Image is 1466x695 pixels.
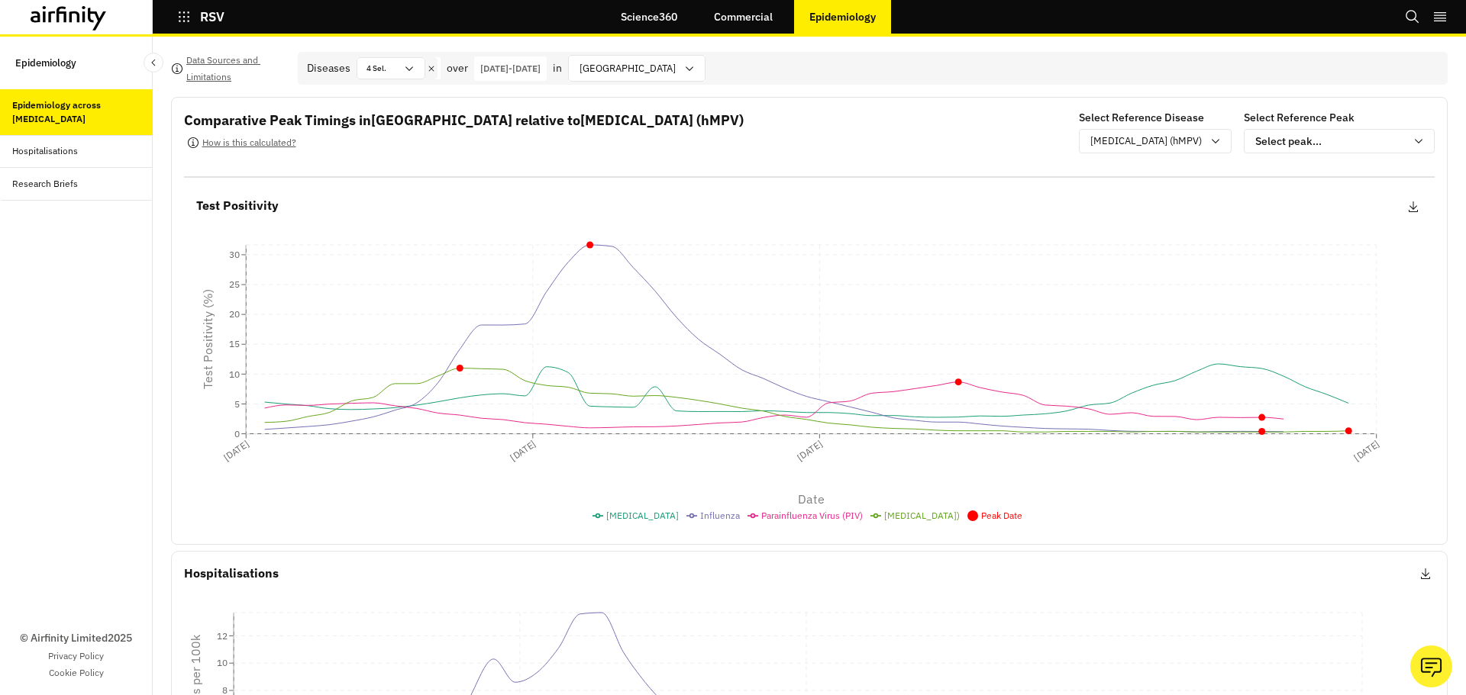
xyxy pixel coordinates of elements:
p: RSV [200,10,224,24]
tspan: 12 [217,629,228,641]
p: Epidemiology [809,11,876,23]
button: RSV [177,4,224,30]
span: Parainfluenza Virus (PIV) [761,510,863,521]
p: [MEDICAL_DATA] (hMPV) [1090,134,1202,149]
p: Test Positivity [196,196,279,216]
button: How is this calculated? [184,130,299,155]
span: Influenza [700,510,740,521]
tspan: [DATE] [795,438,825,464]
p: over [447,60,468,76]
a: Privacy Policy [48,649,104,663]
div: Select peak... [1255,134,1405,150]
p: in [553,60,562,76]
tspan: Date [798,491,825,507]
button: Data Sources and Limitations [171,56,286,81]
p: Select Reference Peak [1244,110,1355,126]
tspan: 20 [229,308,240,320]
p: Hospitalisations [184,564,279,584]
tspan: 10 [229,368,240,380]
button: Close Sidebar [144,53,163,72]
p: Select Reference Disease [1079,110,1204,126]
tspan: 15 [229,338,240,349]
tspan: Test Positivity (%) [200,289,215,389]
div: 4 Sel. [357,58,403,79]
span: Peak Date [981,510,1022,521]
div: Diseases [307,60,350,76]
p: © Airfinity Limited 2025 [20,630,132,646]
span: [MEDICAL_DATA]) [884,510,960,521]
tspan: 25 [229,278,240,290]
p: Epidemiology [15,49,76,77]
tspan: 30 [229,249,240,260]
p: [DATE] - [DATE] [480,62,541,76]
p: Comparative Peak Timings in [GEOGRAPHIC_DATA] relative to [MEDICAL_DATA] (hMPV) [184,110,744,130]
a: Cookie Policy [49,666,104,680]
p: Data Sources and Limitations [186,52,286,85]
tspan: [DATE] [1351,438,1381,464]
tspan: 0 [234,428,240,439]
div: Hospitalisations [12,144,78,158]
tspan: 10 [217,657,228,668]
tspan: [DATE] [508,438,538,464]
tspan: 5 [234,398,240,410]
div: Research Briefs [12,177,78,191]
div: Epidemiology across [MEDICAL_DATA] [12,98,140,126]
tspan: [DATE] [221,438,251,464]
button: Search [1405,4,1420,30]
button: Ask our analysts [1410,645,1452,687]
span: [MEDICAL_DATA] [606,510,679,521]
p: How is this calculated? [202,134,296,151]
